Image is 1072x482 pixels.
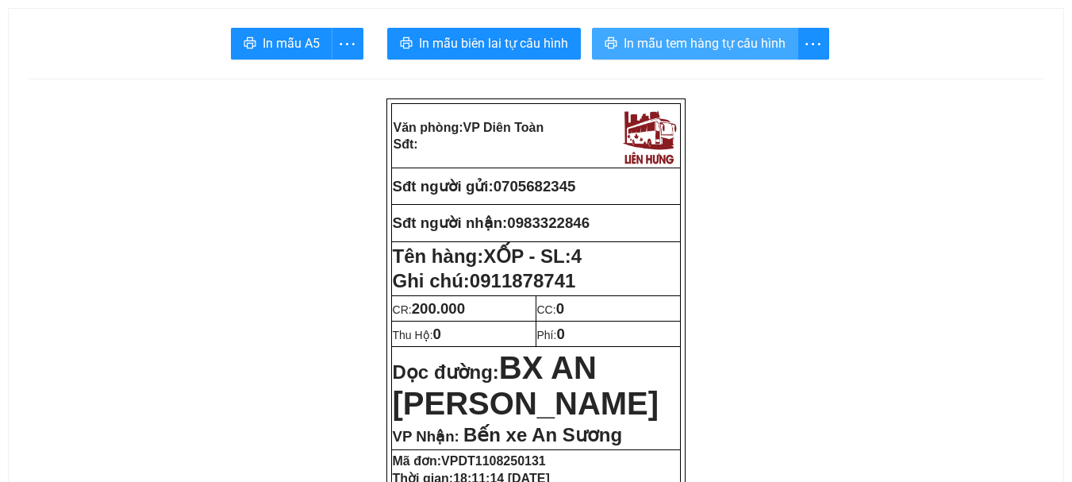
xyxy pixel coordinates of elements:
span: CR: [393,303,466,316]
span: 200.000 [412,300,465,317]
span: XỐP - SL: [483,245,582,267]
span: CC: [537,303,565,316]
strong: Sđt người gửi: [393,178,494,195]
span: printer [244,37,256,52]
span: BX AN [PERSON_NAME] [393,350,659,421]
span: VPDT1108250131 [441,454,546,468]
span: Thu Hộ: [393,329,441,341]
span: 0705682345 [494,178,576,195]
span: more [798,34,828,54]
strong: Văn phòng: [394,121,544,134]
span: printer [400,37,413,52]
span: VP Diên Toàn [463,121,544,134]
span: 0911878741 [470,270,575,291]
span: In mẫu biên lai tự cấu hình [419,33,568,53]
button: printerIn mẫu A5 [231,28,332,60]
span: In mẫu A5 [263,33,320,53]
img: logo [619,106,679,166]
strong: Phiếu gửi hàng [65,103,173,120]
span: VP Nhận: [393,428,459,445]
button: printerIn mẫu biên lai tự cấu hình [387,28,581,60]
img: logo [171,20,232,86]
span: more [332,34,363,54]
span: 0983322846 [507,214,590,231]
button: more [797,28,829,60]
span: 0 [433,326,441,342]
button: printerIn mẫu tem hàng tự cấu hình [592,28,798,60]
strong: Nhà xe Liên Hưng [6,8,131,25]
strong: Sđt người nhận: [393,214,508,231]
span: In mẫu tem hàng tự cấu hình [624,33,786,53]
span: Phí: [537,329,565,341]
span: Ghi chú: [393,270,576,291]
span: printer [605,37,617,52]
span: 0 [556,300,564,317]
strong: VP: 77 [GEOGRAPHIC_DATA][PERSON_NAME][GEOGRAPHIC_DATA] [6,28,163,97]
span: 4 [571,245,582,267]
strong: Tên hàng: [393,245,582,267]
strong: Dọc đường: [393,361,659,418]
strong: Mã đơn: [393,454,546,468]
button: more [332,28,363,60]
span: 0 [556,326,564,342]
span: Bến xe An Sương [463,424,622,445]
strong: Sđt: [394,137,418,151]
